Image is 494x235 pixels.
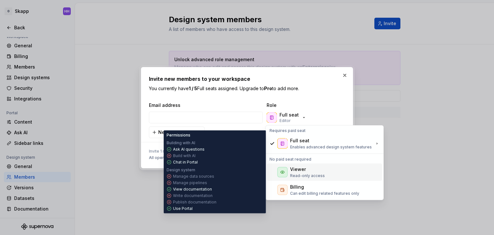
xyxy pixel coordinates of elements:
[189,86,197,91] b: 1 / 5
[267,155,382,163] div: No paid seat required
[265,111,309,124] button: Full seatEditor
[264,86,272,91] strong: Pro
[149,127,205,138] button: New team member
[290,166,306,172] div: Viewer
[290,137,309,144] div: Full seat
[173,206,193,211] p: Use Portal
[167,167,195,173] p: Design system
[149,155,221,160] span: All open design systems and projects
[290,183,304,190] div: Billing
[173,147,205,152] p: Ask AI questions
[290,173,325,178] p: Read-only access
[267,102,331,108] span: Role
[279,112,299,118] p: Full seat
[267,127,382,134] div: Requires paid seat
[173,187,212,192] p: View documentation
[173,160,198,165] p: Chat in Portal
[149,102,264,108] span: Email address
[167,133,190,138] p: Permissions
[149,149,228,154] span: Invite 1 member to:
[290,144,372,149] p: Enables advanced design system features
[149,85,345,92] p: You currently have Full seats assigned. Upgrade to to add more.
[149,75,345,83] h2: Invite new members to your workspace
[173,200,216,205] p: Publish documentation
[279,118,290,123] p: Editor
[173,153,196,158] p: Build with AI
[173,174,214,179] p: Manage data sources
[173,180,207,185] p: Manage pipelines
[290,191,359,196] p: Can edit billing related features only
[173,193,213,198] p: Write documentation
[167,140,195,146] p: Building with AI
[158,129,200,136] span: New team member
